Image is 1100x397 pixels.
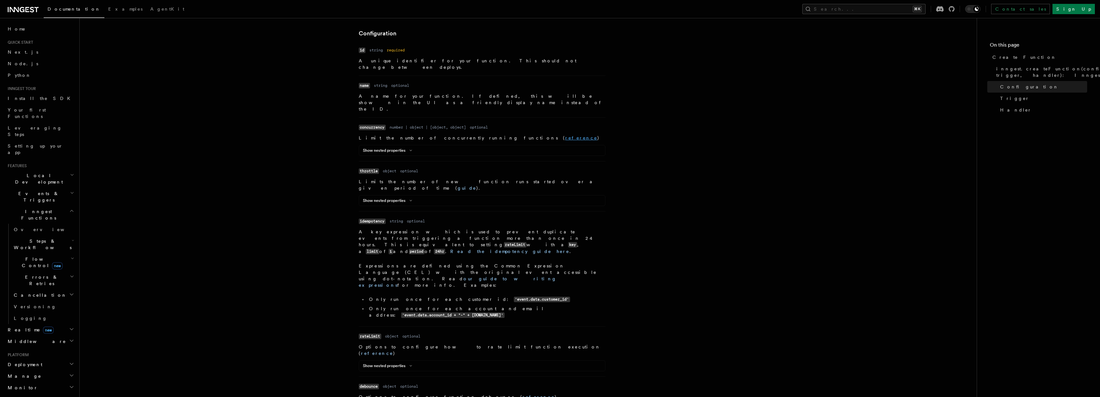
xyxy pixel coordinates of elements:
[14,316,47,321] span: Logging
[5,86,36,91] span: Inngest tour
[5,188,75,206] button: Events & Triggers
[363,148,415,153] button: Show nested properties
[390,125,466,130] dd: number | object | [object, object]
[11,256,71,269] span: Flow Control
[8,61,38,66] span: Node.js
[361,351,393,356] a: reference
[387,48,405,53] dd: required
[434,249,445,254] code: 24hr
[998,104,1087,116] a: Handler
[367,296,605,303] li: Only run once for each customer id:
[5,370,75,382] button: Manage
[367,305,605,319] li: Only run once for each account and email address:
[998,93,1087,104] a: Trigger
[366,249,379,254] code: limit
[359,48,365,53] code: id
[5,208,69,221] span: Inngest Functions
[385,334,399,339] dd: object
[363,363,415,368] button: Show nested properties
[407,219,425,224] dd: optional
[43,327,54,334] span: new
[450,249,569,254] a: Read the idempotency guide here
[359,344,605,356] p: Options to configure how to rate limit function execution ( )
[359,334,381,339] code: rateLimit
[11,289,75,301] button: Cancellation
[108,6,143,12] span: Examples
[5,352,29,357] span: Platform
[11,292,67,298] span: Cancellation
[402,334,420,339] dd: optional
[390,219,403,224] dd: string
[48,6,101,12] span: Documentation
[5,336,75,347] button: Middleware
[994,63,1087,81] a: inngest.createFunction(configuration, trigger, handler): InngestFunction
[5,104,75,122] a: Your first Functions
[383,384,396,389] dd: object
[8,73,31,78] span: Python
[11,274,70,287] span: Errors & Retries
[565,135,597,140] a: reference
[369,48,383,53] dd: string
[359,219,386,224] code: idempotency
[5,324,75,336] button: Realtimenew
[5,122,75,140] a: Leveraging Steps
[8,107,46,119] span: Your first Functions
[146,2,188,17] a: AgentKit
[409,249,425,254] code: period
[5,163,27,168] span: Features
[359,93,605,112] p: A name for your function. If defined, this will be shown in the UI as a friendly display name ins...
[400,384,418,389] dd: optional
[5,46,75,58] a: Next.js
[11,224,75,235] a: Overview
[1000,107,1032,113] span: Handler
[44,2,104,18] a: Documentation
[5,206,75,224] button: Inngest Functions
[14,227,80,232] span: Overview
[383,168,396,174] dd: object
[359,229,605,255] p: A key expression which is used to prevent duplicate events from triggering a function more than o...
[1052,4,1095,14] a: Sign Up
[359,58,605,70] p: A unique identifier for your function. This should not change between deploys.
[359,276,557,288] a: our guide to writing expressions
[359,125,386,130] code: concurrency
[5,359,75,370] button: Deployment
[359,384,379,389] code: debounce
[990,51,1087,63] a: Create Function
[359,168,379,174] code: throttle
[401,312,505,318] code: 'event.data.account_id + "-" + [DOMAIN_NAME]'
[8,143,63,155] span: Setting up your app
[998,81,1087,93] a: Configuration
[5,140,75,158] a: Setting up your app
[11,235,75,253] button: Steps & Workflows
[11,271,75,289] button: Errors & Retries
[5,382,75,393] button: Monitor
[8,125,62,137] span: Leveraging Steps
[104,2,146,17] a: Examples
[5,172,70,185] span: Local Development
[5,170,75,188] button: Local Development
[5,361,42,368] span: Deployment
[359,135,605,141] p: Limit the number of concurrently running functions ( )
[1000,84,1059,90] span: Configuration
[5,40,33,45] span: Quick start
[802,4,926,14] button: Search...⌘K
[8,50,38,55] span: Next.js
[504,242,526,248] code: rateLimit
[359,263,605,288] p: Expressions are defined using the Common Expression Language (CEL) with the original event access...
[389,249,393,254] code: 1
[5,69,75,81] a: Python
[363,198,415,203] button: Show nested properties
[991,4,1050,14] a: Contact sales
[374,83,387,88] dd: string
[1000,95,1029,102] span: Trigger
[5,190,70,203] span: Events & Triggers
[5,373,41,379] span: Manage
[14,304,56,309] span: Versioning
[965,5,981,13] button: Toggle dark mode
[11,301,75,312] a: Versioning
[992,54,1056,60] span: Create Function
[568,242,577,248] code: key
[5,327,54,333] span: Realtime
[5,58,75,69] a: Node.js
[11,312,75,324] a: Logging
